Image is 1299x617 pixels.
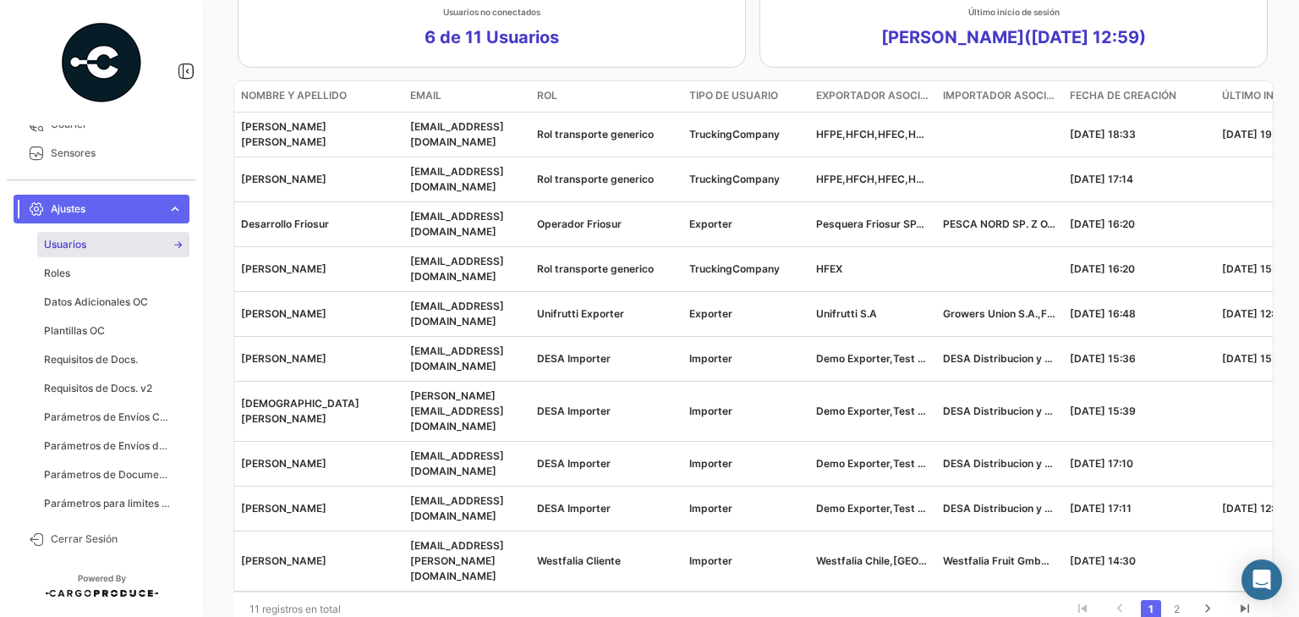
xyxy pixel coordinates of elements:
a: Parámetros de Envíos Cargas Marítimas [37,405,189,430]
p: Pesquera Friosur SPA,Pesca Chile S.A. [816,217,929,232]
span: trafico@sodesa.mx [410,120,504,148]
span: Westfalia Cliente [537,554,621,567]
p: Demo Exporter,Test Exporter [816,404,929,419]
span: [DATE] 16:20 [1070,262,1135,275]
datatable-header-cell: Nombre y Apellido [234,81,403,112]
span: Rol transporte generico [537,173,654,185]
p: Westfalia Chile,[GEOGRAPHIC_DATA] [GEOGRAPHIC_DATA],Westfalia Fruit Colombia S.A.S.,Westfalia [GE... [816,554,929,569]
p: DESA Distribucion y Excelencia [943,404,1056,419]
span: Unifrutti Exporter [537,307,624,320]
span: tlozano@desa.cl [410,449,504,477]
datatable-header-cell: Fecha de creación [1063,81,1215,112]
span: [DATE] 17:10 [1070,457,1133,470]
span: TruckingCompany [689,262,780,275]
span: Rol [537,88,557,103]
span: Parámetros de Envíos de Cargas Terrestres [44,438,173,454]
a: Usuarios [37,232,189,257]
span: [DATE] 12:59 [1222,307,1287,320]
a: Plantillas OC [37,318,189,344]
a: Requisitos de Docs. [37,347,189,372]
span: [PERSON_NAME] [241,554,326,567]
a: Requisitos de Docs. v2 [37,376,189,401]
span: Nombre y Apellido [241,88,347,103]
span: Parámetros de Documentos [44,467,173,482]
datatable-header-cell: Rol [530,81,682,112]
span: Importer [689,457,732,470]
a: Datos Adicionales OC [37,289,189,315]
p: Unifrutti S.A [816,306,929,322]
span: Roles [44,266,70,281]
span: [DATE] 15:36 [1070,352,1136,365]
p: Westfalia Fruit GmbH,Westfalia Fruit GmbH -,WF GMBH,WF GMBH (EDEKA),Westfalia Fruit GmbH [943,554,1056,569]
span: yrios+sodesa@hortifrut.com [410,255,504,283]
p: Demo Exporter,Test Exporter [816,351,929,366]
a: Parámetros de Documentos [37,462,189,488]
span: [DATE] 18:33 [1070,128,1136,140]
span: [DATE] 12:44 [1222,502,1287,515]
datatable-header-cell: Tipo de usuario [682,81,809,112]
span: [DATE] 14:30 [1070,554,1136,567]
span: TruckingCompany [689,128,780,140]
span: Importer [689,405,732,417]
span: sneha.desai@westfaliafruit.com [410,539,504,582]
p: DESA Distribucion y Excelencia [943,501,1056,516]
span: andri+desa@cargoproduce.com [410,344,504,372]
span: DESA Importer [537,352,611,365]
span: Fecha de creación [1070,88,1176,103]
span: Exporter [689,307,732,320]
span: Requisitos de Docs. [44,352,138,367]
span: edesantis@unifrutti.com.ar [410,300,504,328]
span: vdiaz@desa.cl [410,494,504,522]
span: [PERSON_NAME] [241,307,326,320]
span: [DATE] 15:39 [1070,405,1136,417]
span: [PERSON_NAME] [241,502,326,515]
span: [PERSON_NAME] [241,457,326,470]
span: DESA Importer [537,502,611,515]
span: [DATE] 15:08 [1222,262,1288,275]
span: Importer [689,554,732,567]
span: [DATE] 19:03 [1222,128,1288,140]
span: Requisitos de Docs. v2 [44,381,152,396]
span: DESA Importer [537,405,611,417]
span: [DEMOGRAPHIC_DATA][PERSON_NAME] [241,397,359,425]
a: Parámetros para limites sensores [37,491,189,516]
span: Importer [689,352,732,365]
span: Desarrollo Friosur [241,218,329,230]
span: ricardososa@sodesa.mx [410,165,504,193]
span: Datos Adicionales OC [44,295,148,310]
a: Clientes [14,168,189,196]
span: [DATE] 15:37 [1222,352,1287,365]
span: Exporter [689,218,732,230]
a: Parámetros de Envíos de Cargas Terrestres [37,433,189,459]
p: Growers Union S.A.,FICOTREL SAS,QUANTA CONTROL CORP,S.P.O. ZENTRUM S.r.l.,BE FRESH PRIVATE COMPAN... [943,306,1056,322]
span: Importador asociado [943,88,1056,103]
a: Roles [37,261,189,286]
span: [PERSON_NAME] [241,352,326,365]
span: [PERSON_NAME] [241,173,326,185]
span: Rol transporte generico [537,262,654,275]
span: Parámetros para limites sensores [44,496,173,511]
span: Email [410,88,441,103]
span: [DATE] 17:14 [1070,173,1133,185]
span: desarrollos@friosur.cl [410,210,504,238]
span: expand_more [167,201,183,217]
p: DESA Distribucion y Excelencia [943,351,1056,366]
span: TruckingCompany [689,173,780,185]
datatable-header-cell: Exportador asociado [809,81,936,112]
span: Ajustes [51,201,161,217]
span: DESA Importer [537,457,611,470]
p: HFEX [816,262,929,277]
span: [PERSON_NAME] [241,262,326,275]
span: Exportador asociado [816,88,929,103]
p: Demo Exporter,Test Exporter [816,501,929,516]
span: Sensores [51,146,183,161]
p: HFPE,HFCH,HFEC,HFBP,HFEX,ECHF [816,127,929,142]
p: Demo Exporter,Test Exporter [816,456,929,471]
p: PESCA NORD SP. Z O.O,[PERSON_NAME] ZO. O,EUROPACIFICO ALIMENTOS DEL MAR,[PERSON_NAME] FISHERIES P... [943,217,1056,232]
img: powered-by.png [59,20,144,105]
span: [PERSON_NAME] [PERSON_NAME] [241,120,326,148]
span: Usuarios [44,237,86,252]
span: Parámetros de Envíos Cargas Marítimas [44,410,173,425]
datatable-header-cell: Importador asociado [936,81,1063,112]
a: Sensores [14,139,189,168]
